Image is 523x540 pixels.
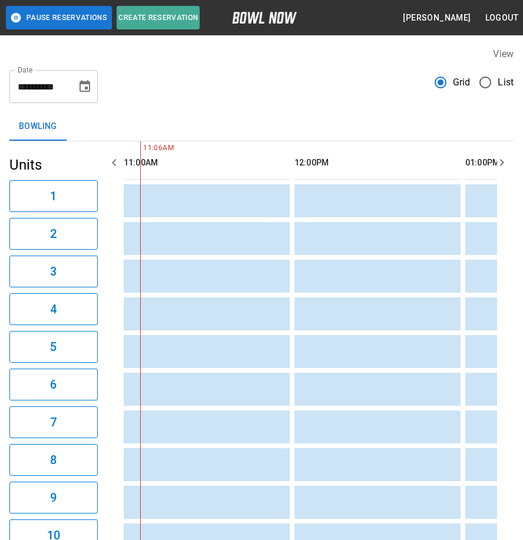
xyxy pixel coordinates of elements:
[9,369,98,400] button: 6
[9,180,98,212] button: 1
[73,75,97,98] button: Choose date, selected date is Oct 5, 2025
[9,293,98,325] button: 4
[50,300,57,319] h6: 4
[6,6,112,29] button: Pause Reservations
[9,482,98,514] button: 9
[50,187,57,206] h6: 1
[9,256,98,287] button: 3
[124,146,290,180] th: 11:00AM
[50,224,57,243] h6: 2
[50,488,57,507] h6: 9
[9,112,67,141] button: Bowling
[9,331,98,363] button: 5
[50,337,57,356] h6: 5
[50,262,57,281] h6: 3
[9,406,98,438] button: 7
[117,6,200,29] button: Create Reservation
[140,143,143,154] span: 11:06AM
[481,7,523,29] button: Logout
[453,75,471,90] span: Grid
[9,155,98,174] h5: Units
[493,48,514,59] label: View
[9,218,98,250] button: 2
[294,146,461,180] th: 12:00PM
[50,413,57,432] h6: 7
[9,444,98,476] button: 8
[398,7,475,29] button: [PERSON_NAME]
[50,375,57,394] h6: 6
[50,450,57,469] h6: 8
[9,112,514,141] div: inventory tabs
[232,12,297,24] img: logo
[498,75,514,90] span: List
